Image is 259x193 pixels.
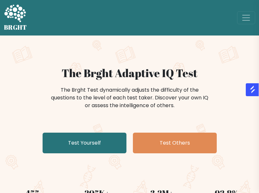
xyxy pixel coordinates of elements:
img: salesgear logo [249,86,256,93]
a: Test Yourself [43,133,126,153]
h5: BRGHT [4,24,27,31]
div: The Brght Test dynamically adjusts the difficulty of the questions to the level of each test take... [49,86,210,109]
a: BRGHT [4,3,27,33]
h1: The Brght Adaptive IQ Test [4,66,255,80]
button: Toggle navigation [237,11,255,24]
a: Test Others [133,133,217,153]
